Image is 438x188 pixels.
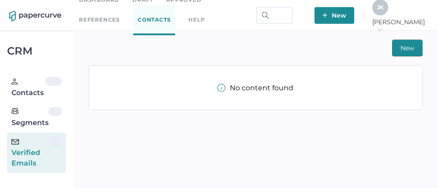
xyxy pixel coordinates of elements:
input: Search Workspace [256,7,292,24]
a: Contacts [133,5,175,35]
img: search.bf03fe8b.svg [262,12,269,19]
div: No content found [217,84,293,92]
div: Contacts [11,77,45,98]
span: New [401,40,414,56]
div: help [188,15,205,25]
span: J K [377,4,384,11]
img: person.20a629c4.svg [11,78,18,85]
i: arrow_right [377,26,383,33]
div: Verified Emails [11,137,49,169]
span: [PERSON_NAME] [372,18,429,34]
img: info-tooltip-active.a952ecf1.svg [217,84,225,92]
img: email-icon-black.c777dcea.svg [11,139,19,144]
span: New [322,7,346,24]
img: papercurve-logo-colour.7244d18c.svg [9,11,61,22]
button: New [392,40,423,56]
button: New [314,7,354,24]
img: plus-white.e19ec114.svg [322,13,327,18]
div: CRM [7,47,66,55]
div: Segments [11,107,49,128]
img: segments.b9481e3d.svg [11,107,19,114]
a: References [79,15,120,25]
